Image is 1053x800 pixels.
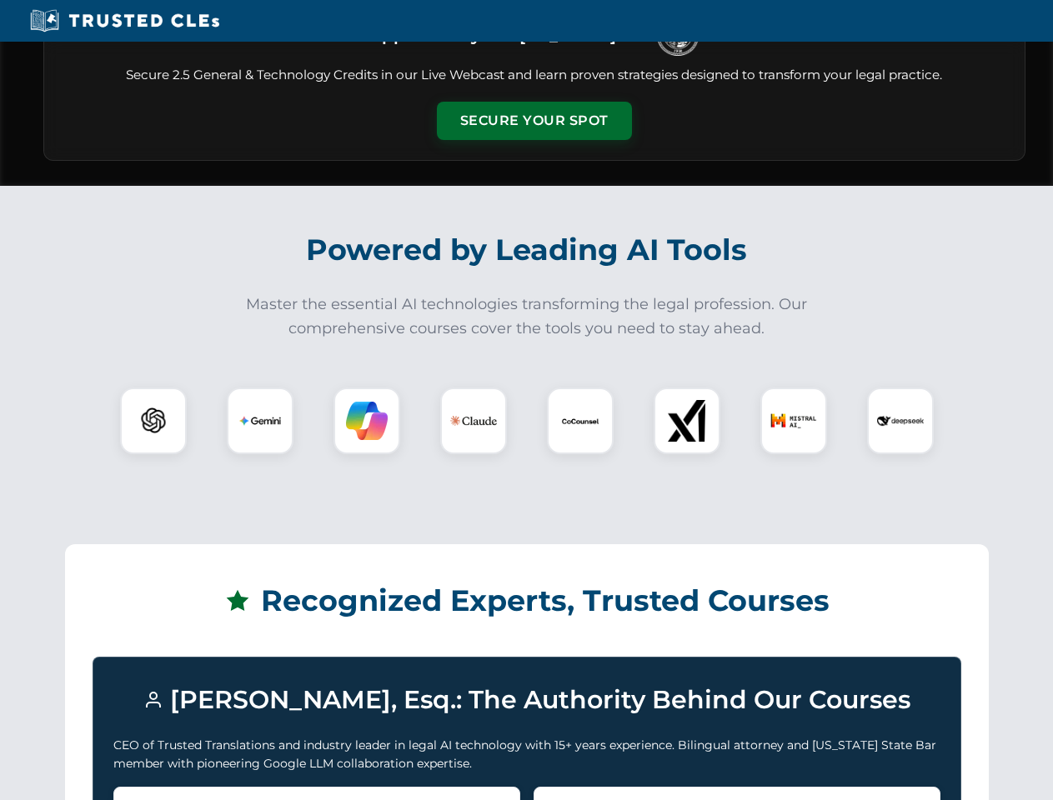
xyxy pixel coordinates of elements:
[113,677,940,722] h3: [PERSON_NAME], Esq.: The Authority Behind Our Courses
[25,8,224,33] img: Trusted CLEs
[235,292,819,341] p: Master the essential AI technologies transforming the legal profession. Our comprehensive courses...
[113,736,940,773] p: CEO of Trusted Translations and industry leader in legal AI technology with 15+ years experience....
[129,397,178,445] img: ChatGPT Logo
[65,221,989,279] h2: Powered by Leading AI Tools
[346,400,388,442] img: Copilot Logo
[239,400,281,442] img: Gemini Logo
[559,400,601,442] img: CoCounsel Logo
[770,397,817,444] img: Mistral AI Logo
[333,387,400,454] div: Copilot
[877,397,924,444] img: DeepSeek Logo
[450,397,497,444] img: Claude Logo
[227,387,293,454] div: Gemini
[547,387,614,454] div: CoCounsel
[654,387,720,454] div: xAI
[93,572,961,630] h2: Recognized Experts, Trusted Courses
[666,400,708,442] img: xAI Logo
[64,66,1005,85] p: Secure 2.5 General & Technology Credits in our Live Webcast and learn proven strategies designed ...
[120,387,187,454] div: ChatGPT
[867,387,934,454] div: DeepSeek
[760,387,827,454] div: Mistral AI
[437,102,632,140] button: Secure Your Spot
[440,387,507,454] div: Claude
